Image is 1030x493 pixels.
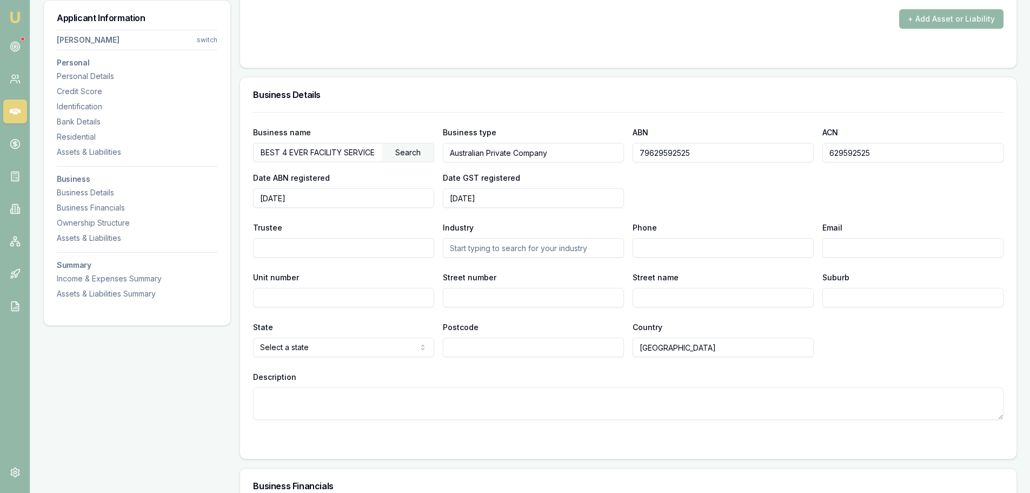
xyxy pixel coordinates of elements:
label: Street number [443,273,496,282]
input: YYYY-MM-DD [253,188,434,208]
div: Residential [57,132,217,142]
img: emu-icon-u.png [9,11,22,24]
label: Description [253,372,296,382]
button: + Add Asset or Liability [899,9,1004,29]
input: YYYY-MM-DD [443,188,624,208]
div: Assets & Liabilities Summary [57,288,217,299]
label: Business name [253,128,311,137]
div: Credit Score [57,86,217,97]
label: Industry [443,223,474,232]
label: Email [822,223,842,232]
div: Bank Details [57,116,217,127]
div: Income & Expenses Summary [57,273,217,284]
div: Assets & Liabilities [57,147,217,157]
h3: Applicant Information [57,14,217,22]
h3: Personal [57,59,217,67]
label: ACN [822,128,838,137]
label: Date GST registered [443,173,520,182]
div: Ownership Structure [57,218,217,228]
div: switch [197,36,217,44]
div: Search [382,143,434,162]
h3: Business Financials [253,482,1004,490]
input: Enter business name [254,143,382,161]
label: Phone [633,223,657,232]
label: Postcode [443,323,479,332]
label: Business type [443,128,496,137]
div: Identification [57,101,217,112]
label: Unit number [253,273,299,282]
h3: Business [57,175,217,183]
div: Assets & Liabilities [57,233,217,244]
label: Country [633,323,662,332]
div: Personal Details [57,71,217,82]
div: Business Details [57,187,217,198]
div: Business Financials [57,202,217,213]
label: Date ABN registered [253,173,330,182]
h3: Summary [57,261,217,269]
label: State [253,323,273,332]
label: Suburb [822,273,849,282]
label: Trustee [253,223,282,232]
input: Start typing to search for your industry [443,238,624,258]
label: Street name [633,273,679,282]
div: [PERSON_NAME] [57,35,119,45]
label: ABN [633,128,648,137]
h3: Business Details [253,90,1004,99]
